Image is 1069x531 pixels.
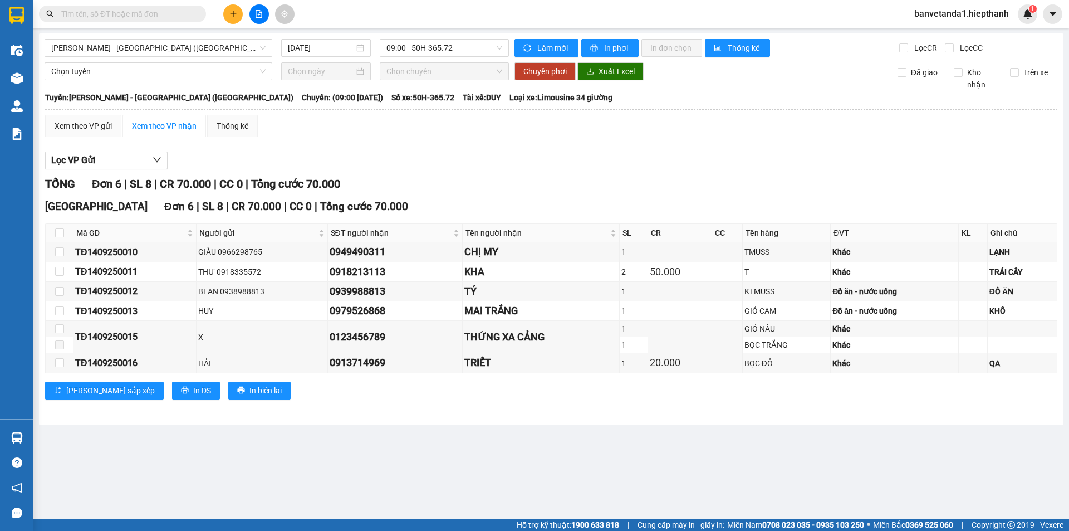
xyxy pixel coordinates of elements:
[12,457,22,468] span: question-circle
[219,177,243,191] span: CC 0
[744,246,829,258] div: TMUSS
[223,4,243,24] button: plus
[284,200,287,213] span: |
[154,177,157,191] span: |
[465,227,608,239] span: Tên người nhận
[463,262,620,282] td: KHA
[228,382,291,400] button: printerIn biên lai
[45,152,168,169] button: Lọc VP Gửi
[288,42,354,54] input: 14/09/2025
[650,355,710,371] div: 20.000
[229,10,237,18] span: plus
[463,282,620,301] td: TÝ
[328,321,463,353] td: 0123456789
[989,357,1055,369] div: QA
[45,177,75,191] span: TỔNG
[621,305,645,317] div: 1
[621,339,645,351] div: 1
[75,304,194,318] div: TĐ1409250013
[328,301,463,321] td: 0979526868
[249,4,269,24] button: file-add
[712,224,742,242] th: CC
[315,200,317,213] span: |
[599,65,635,77] span: Xuất Excel
[330,244,461,260] div: 0949490311
[290,200,312,213] span: CC 0
[45,93,293,102] b: Tuyến: [PERSON_NAME] - [GEOGRAPHIC_DATA] ([GEOGRAPHIC_DATA])
[910,42,939,54] span: Lọc CR
[288,65,354,77] input: Chọn ngày
[328,262,463,282] td: 0918213113
[172,382,220,400] button: printerIn DS
[330,303,461,319] div: 0979526868
[11,100,23,112] img: warehouse-icon
[537,42,570,54] span: Làm mới
[962,519,963,531] span: |
[873,519,953,531] span: Miền Bắc
[641,39,702,57] button: In đơn chọn
[73,282,197,301] td: TĐ1409250012
[198,357,325,369] div: HẢI
[1031,5,1034,13] span: 1
[832,246,956,258] div: Khác
[320,200,408,213] span: Tổng cước 70.000
[523,44,533,53] span: sync
[92,177,121,191] span: Đơn 6
[255,10,263,18] span: file-add
[464,329,617,345] div: THỨNG XA CẢNG
[54,386,62,395] span: sort-ascending
[832,285,956,298] div: Đồ ăn - nước uống
[638,519,724,531] span: Cung cấp máy in - giấy in:
[217,120,248,132] div: Thống kê
[1048,9,1058,19] span: caret-down
[464,264,617,280] div: KHA
[12,483,22,493] span: notification
[744,323,829,335] div: GIỎ NÂU
[905,520,953,529] strong: 0369 525 060
[590,44,600,53] span: printer
[130,177,151,191] span: SL 8
[386,40,502,56] span: 09:00 - 50H-365.72
[514,62,576,80] button: Chuyển phơi
[832,339,956,351] div: Khác
[955,42,984,54] span: Lọc CC
[832,323,956,335] div: Khác
[905,7,1018,21] span: banvetanda1.hiepthanh
[1023,9,1033,19] img: icon-new-feature
[1029,5,1037,13] sup: 1
[66,384,155,397] span: [PERSON_NAME] sắp xếp
[246,177,248,191] span: |
[581,39,639,57] button: printerIn phơi
[509,91,612,104] span: Loại xe: Limousine 34 giường
[621,285,645,298] div: 1
[705,39,770,57] button: bar-chartThống kê
[1007,521,1015,529] span: copyright
[199,227,316,239] span: Người gửi
[331,227,452,239] span: SĐT người nhận
[9,7,24,24] img: logo-vxr
[45,200,148,213] span: [GEOGRAPHIC_DATA]
[51,153,95,167] span: Lọc VP Gửi
[391,91,454,104] span: Số xe: 50H-365.72
[193,384,211,397] span: In DS
[963,66,1002,91] span: Kho nhận
[198,266,325,278] div: THƯ 0918335572
[75,284,194,298] div: TĐ1409250012
[76,227,185,239] span: Mã GD
[46,10,54,18] span: search
[577,62,644,80] button: downloadXuất Excel
[328,242,463,262] td: 0949490311
[198,246,325,258] div: GIÀU 0966298765
[51,63,266,80] span: Chọn tuyến
[132,120,197,132] div: Xem theo VP nhận
[627,519,629,531] span: |
[648,224,713,242] th: CR
[164,200,194,213] span: Đơn 6
[75,330,194,344] div: TĐ1409250015
[330,329,461,345] div: 0123456789
[75,356,194,370] div: TĐ1409250016
[620,224,648,242] th: SL
[464,244,617,260] div: CHỊ MY
[744,285,829,298] div: KTMUSS
[160,177,211,191] span: CR 70.000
